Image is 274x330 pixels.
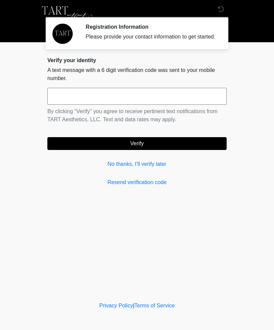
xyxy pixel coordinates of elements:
a: Resend verification code [47,178,227,186]
p: By clicking "Verify" you agree to receive pertinent text notifications from TART Aesthetics, LLC.... [47,107,227,124]
a: Terms of Service [134,303,175,308]
img: Agent Avatar [52,24,73,44]
button: Verify [47,137,227,150]
a: No thanks, I'll verify later [47,160,227,168]
p: A text message with a 6 digit verification code was sent to your mobile number. [47,66,227,82]
img: TART Aesthetics, LLC Logo [41,5,94,25]
h2: Verify your identity [47,57,227,64]
a: | [133,303,134,308]
div: Please provide your contact information to get started. [86,33,216,41]
a: Privacy Policy [99,303,133,308]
